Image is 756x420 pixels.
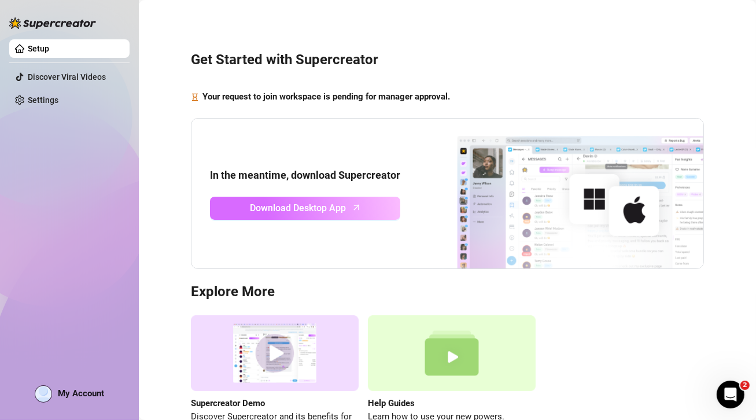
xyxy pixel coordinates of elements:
[28,72,106,82] a: Discover Viral Videos
[740,381,750,390] span: 2
[368,398,415,408] strong: Help Guides
[414,119,703,269] img: download app
[35,386,51,402] img: ACg8ocJAYuT043-unNUp3JWEvA6_7XQl1D4shXwd6Txpqr0wDgNd=s96-c
[368,315,536,391] img: help guides
[191,51,704,69] h3: Get Started with Supercreator
[58,388,104,399] span: My Account
[210,169,400,181] strong: In the meantime, download Supercreator
[191,90,199,104] span: hourglass
[28,44,49,53] a: Setup
[191,283,704,301] h3: Explore More
[250,201,346,215] span: Download Desktop App
[9,17,96,29] img: logo-BBDzfeDw.svg
[191,398,265,408] strong: Supercreator Demo
[210,197,400,220] a: Download Desktop Apparrow-up
[350,201,363,214] span: arrow-up
[191,315,359,391] img: supercreator demo
[717,381,744,408] iframe: Intercom live chat
[28,95,58,105] a: Settings
[202,91,450,102] strong: Your request to join workspace is pending for manager approval.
